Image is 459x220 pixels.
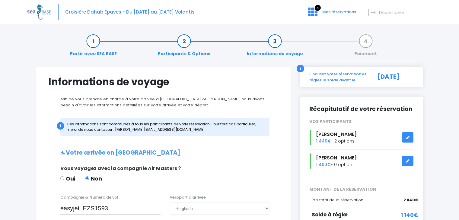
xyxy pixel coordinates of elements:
span: Déconnexion [379,10,405,15]
div: [DATE] [371,71,418,83]
input: Non [85,176,89,180]
a: 4 Mes réservations [303,11,360,17]
label: Non [85,174,102,183]
label: Aéroport d'arrivée [170,194,206,200]
span: Prix total de la réservation [312,197,363,203]
div: VOS PARTICIPANTS [305,118,418,125]
a: Paiement [351,38,380,57]
div: Finalisez votre réservation et réglez le solde avant le [305,71,371,83]
a: Participants & Options [155,38,213,57]
a: Partir avec SEA BASE [67,38,120,57]
span: 1 440€ [316,138,331,144]
span: Solde à régler [312,211,349,218]
div: i [57,122,64,130]
span: Croisière Dahab Epaves - Du [DATE] au [DATE] Volantis [65,9,195,15]
h2: Récapitulatif de votre réservation [309,106,414,113]
label: Compagnie & Numéro de vol [60,194,118,200]
a: Informations de voyage [244,38,306,57]
div: - 2 options [305,130,418,145]
span: [PERSON_NAME] [316,154,357,161]
span: [PERSON_NAME] [316,131,357,138]
span: 1 140€ [401,211,418,219]
input: Oui [60,176,64,180]
label: Oui [60,174,75,183]
span: MONTANT DE LA RÉSERVATION [305,186,418,193]
span: Vous voyagez avec la compagnie Air Masters ? [60,165,181,172]
span: 4 [315,5,321,11]
span: 1 400€ [316,162,331,168]
p: Afin de vous prendre en charge à votre arrivée à [GEOGRAPHIC_DATA] ou [PERSON_NAME], nous avons b... [48,96,279,108]
div: - 0 option [305,153,418,169]
div: Ces informations sont communes à tous les participants de votre réservation. Pour tout cas partic... [60,118,269,136]
h2: Votre arrivée en [GEOGRAPHIC_DATA] [48,149,279,156]
h1: Informations de voyage [48,76,279,88]
span: Mes réservations [322,9,356,15]
div: i [297,65,304,72]
span: 2 840€ [403,197,418,203]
